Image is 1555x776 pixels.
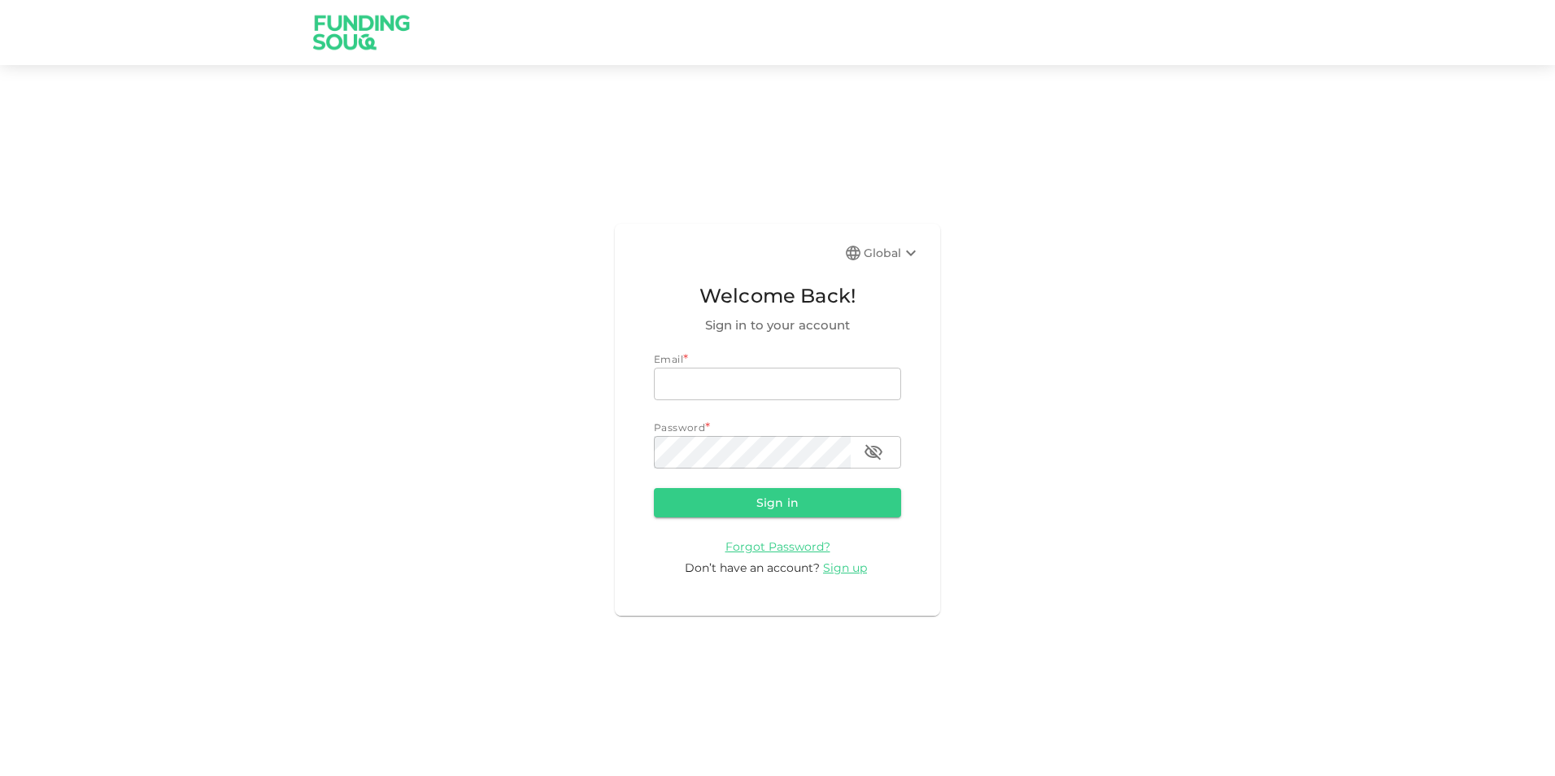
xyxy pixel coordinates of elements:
[654,488,901,517] button: Sign in
[864,243,921,263] div: Global
[725,539,830,554] span: Forgot Password?
[654,436,851,469] input: password
[654,281,901,312] span: Welcome Back!
[685,560,820,575] span: Don’t have an account?
[654,353,683,365] span: Email
[823,560,867,575] span: Sign up
[654,316,901,335] span: Sign in to your account
[725,538,830,554] a: Forgot Password?
[654,421,705,434] span: Password
[654,368,901,400] input: email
